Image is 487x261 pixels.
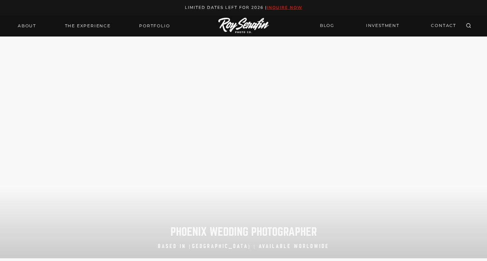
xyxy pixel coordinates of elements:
a: THE EXPERIENCE [61,21,115,31]
a: BLOG [316,20,338,32]
a: INVESTMENT [362,20,404,32]
nav: Secondary Navigation [316,20,460,32]
nav: Primary Navigation [14,21,174,31]
a: inquire now [267,5,302,10]
a: Portfolio [135,21,174,31]
p: Limited Dates LEft for 2026 | [8,4,480,11]
a: About [14,21,40,31]
a: CONTACT [427,20,460,32]
img: Logo of Roy Serafin Photo Co., featuring stylized text in white on a light background, representi... [218,18,269,34]
button: View Search Form [464,21,473,31]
